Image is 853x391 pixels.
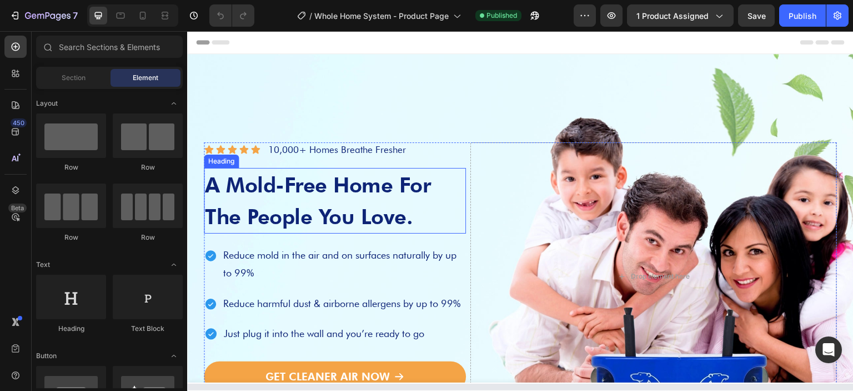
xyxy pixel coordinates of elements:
[8,204,27,212] div: Beta
[209,4,254,27] div: Undo/Redo
[627,4,734,27] button: 1 product assigned
[779,4,826,27] button: Publish
[636,10,709,22] span: 1 product assigned
[36,162,106,172] div: Row
[165,256,183,274] span: Toggle open
[36,98,58,108] span: Layout
[36,36,183,58] input: Search Sections & Elements
[36,232,106,242] div: Row
[36,351,57,361] span: Button
[113,232,183,242] div: Row
[383,37,425,47] a: Products
[36,324,106,334] div: Heading
[789,10,816,22] div: Publish
[464,37,501,47] a: Contact
[113,324,183,334] div: Text Block
[289,37,344,47] a: Technology
[62,73,86,83] span: Section
[133,73,158,83] span: Element
[540,37,614,47] a: Helpful Articles
[309,10,312,22] span: /
[4,4,83,27] button: 7
[187,31,853,391] iframe: Design area
[289,22,614,62] div: Primary
[73,9,78,22] p: 7
[815,336,842,363] div: Open Intercom Messenger
[11,118,27,127] div: 450
[444,241,503,250] div: Drop element here
[486,11,517,21] span: Published
[36,260,50,270] span: Text
[314,10,449,22] span: Whole Home System - Product Page
[17,330,279,361] a: GET CLEANER AIR NOW
[165,347,183,365] span: Toggle open
[165,95,183,112] span: Toggle open
[113,162,183,172] div: Row
[78,336,202,355] p: GET CLEANER AIR NOW
[738,4,775,27] button: Save
[747,11,766,21] span: Save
